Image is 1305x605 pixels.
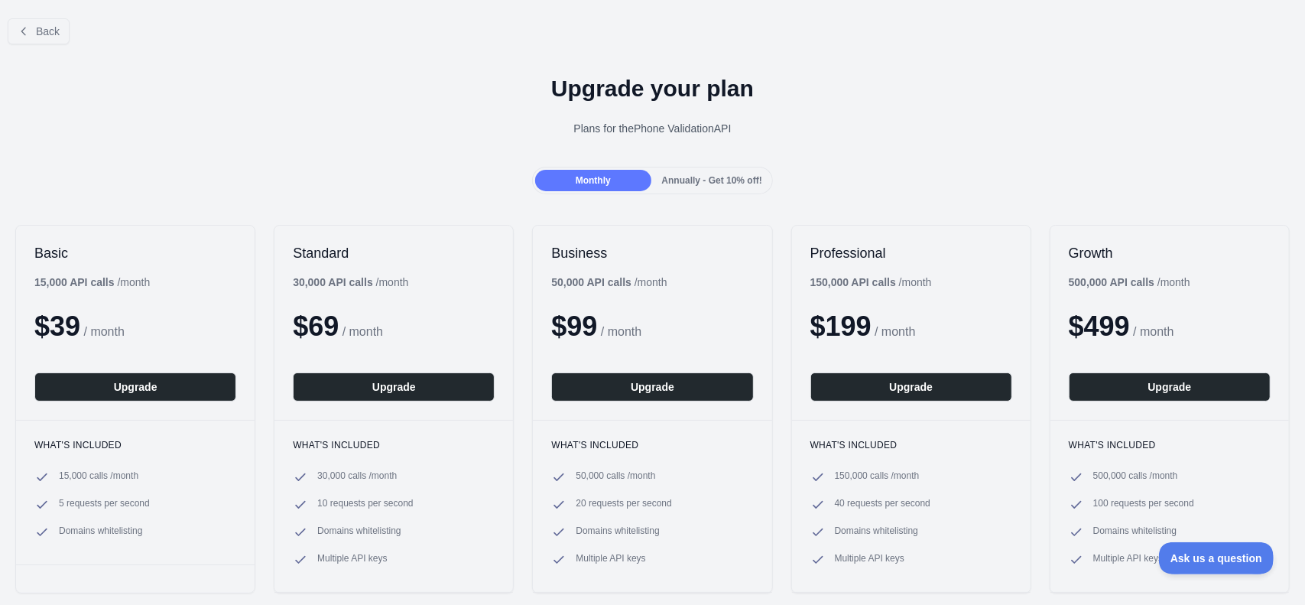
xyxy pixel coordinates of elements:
[551,244,753,262] h2: Business
[810,275,932,290] div: / month
[1159,542,1274,574] iframe: Toggle Customer Support
[810,311,872,342] span: $ 199
[810,244,1012,262] h2: Professional
[551,311,597,342] span: $ 99
[810,276,896,288] b: 150,000 API calls
[293,244,495,262] h2: Standard
[551,275,667,290] div: / month
[551,276,631,288] b: 50,000 API calls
